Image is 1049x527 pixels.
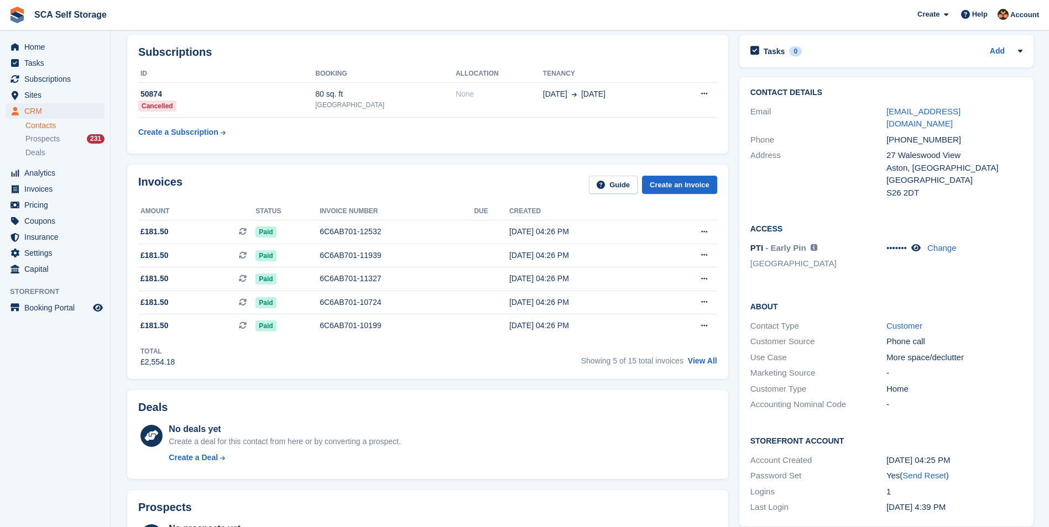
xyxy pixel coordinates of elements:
span: Home [24,39,91,55]
span: Settings [24,245,91,261]
div: S26 2DT [886,187,1022,199]
th: Booking [315,65,456,83]
div: 0 [789,46,802,56]
h2: About [750,301,1022,312]
div: Marketing Source [750,367,886,380]
a: menu [6,213,105,229]
div: 1 [886,486,1022,498]
div: [DATE] 04:25 PM [886,454,1022,467]
div: Create a deal for this contact from here or by converting a prospect. [169,436,400,447]
span: Storefront [10,286,110,297]
div: Logins [750,486,886,498]
img: stora-icon-8386f47178a22dfd0bd8f6a31ec36ba5ce8667c1dd55bd0f319d3a0aa187defe.svg [9,7,25,23]
div: Phone [750,134,886,146]
div: Address [750,149,886,199]
a: menu [6,55,105,71]
a: menu [6,71,105,87]
a: Contacts [25,120,105,131]
div: Last Login [750,501,886,514]
a: menu [6,261,105,277]
span: Invoices [24,181,91,197]
th: Tenancy [543,65,670,83]
span: Paid [255,250,276,261]
li: [GEOGRAPHIC_DATA] [750,257,886,270]
img: Sarah Race [998,9,1009,20]
th: Status [255,203,320,220]
div: None [456,88,543,100]
a: menu [6,229,105,245]
span: Account [1010,9,1039,20]
h2: Deals [138,401,168,414]
div: 50874 [138,88,315,100]
span: Paid [255,320,276,331]
div: Use Case [750,351,886,364]
th: Invoice number [320,203,474,220]
span: Paid [255,273,276,284]
a: menu [6,87,105,103]
span: [DATE] [543,88,567,100]
span: Help [972,9,988,20]
div: [DATE] 04:26 PM [509,297,659,308]
h2: Contact Details [750,88,1022,97]
a: Prospects 231 [25,133,105,145]
div: £2,554.18 [140,356,175,368]
span: Showing 5 of 15 total invoices [581,356,683,365]
div: [GEOGRAPHIC_DATA] [886,174,1022,187]
h2: Storefront Account [750,435,1022,446]
span: Paid [255,226,276,238]
span: Booking Portal [24,300,91,315]
div: [GEOGRAPHIC_DATA] [315,100,456,110]
span: £181.50 [140,297,169,308]
span: Insurance [24,229,91,245]
a: Create a Deal [169,452,400,463]
div: Account Created [750,454,886,467]
div: Cancelled [138,101,176,112]
span: Capital [24,261,91,277]
a: menu [6,300,105,315]
h2: Prospects [138,501,192,514]
span: Prospects [25,134,60,144]
span: £181.50 [140,226,169,238]
span: - Early Pin [765,243,806,252]
div: Email [750,106,886,130]
div: [PHONE_NUMBER] [886,134,1022,146]
a: Create a Subscription [138,122,226,143]
th: ID [138,65,315,83]
div: [DATE] 04:26 PM [509,250,659,261]
div: [DATE] 04:26 PM [509,320,659,331]
a: SCA Self Storage [30,6,111,24]
div: 80 sq. ft [315,88,456,100]
a: menu [6,197,105,213]
span: PTI [750,243,763,252]
th: Created [509,203,659,220]
a: menu [6,103,105,119]
a: Deals [25,147,105,159]
span: Pricing [24,197,91,213]
div: - [886,398,1022,411]
div: Create a Deal [169,452,218,463]
div: 6C6AB701-11327 [320,273,474,284]
h2: Access [750,223,1022,234]
span: Sites [24,87,91,103]
th: Amount [138,203,255,220]
span: ••••••• [886,243,907,252]
a: menu [6,39,105,55]
a: menu [6,181,105,197]
span: Paid [255,297,276,308]
time: 2024-08-23 15:39:08 UTC [886,502,946,512]
div: [DATE] 04:26 PM [509,226,659,238]
h2: Subscriptions [138,46,717,59]
th: Due [474,203,509,220]
div: Create a Subscription [138,127,218,138]
div: No deals yet [169,423,400,436]
span: Coupons [24,213,91,229]
a: Preview store [91,301,105,314]
div: Customer Type [750,383,886,396]
a: [EMAIL_ADDRESS][DOMAIN_NAME] [886,107,961,129]
span: Tasks [24,55,91,71]
div: 6C6AB701-11939 [320,250,474,261]
div: [DATE] 04:26 PM [509,273,659,284]
a: Add [990,45,1005,58]
th: Allocation [456,65,543,83]
a: menu [6,245,105,261]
